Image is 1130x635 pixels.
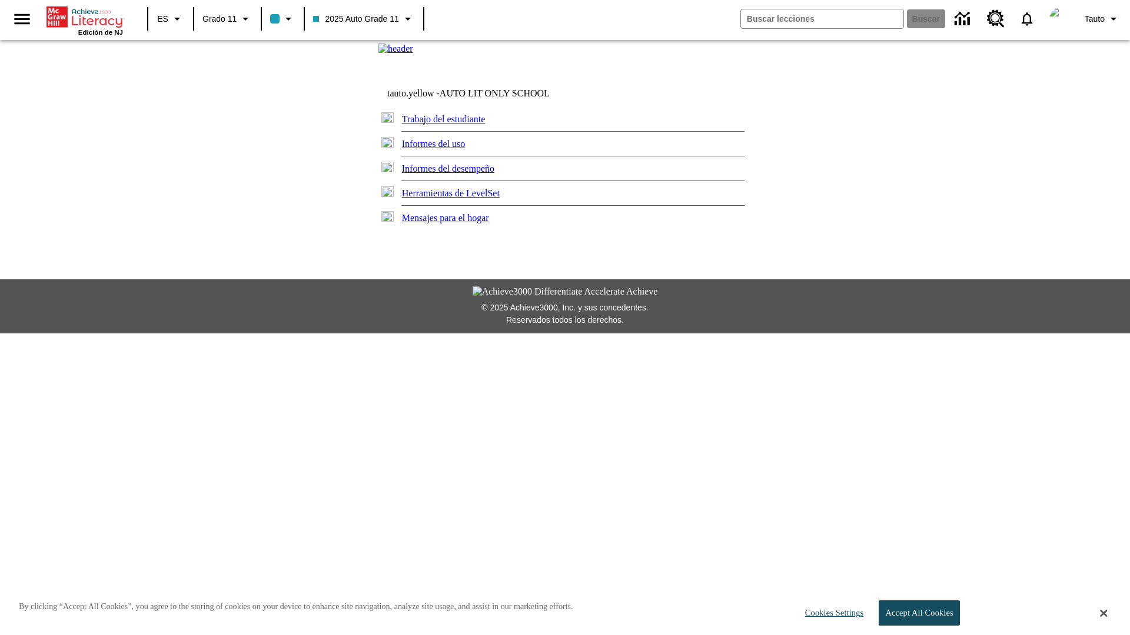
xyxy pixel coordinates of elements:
img: plus.gif [381,112,394,123]
button: Lenguaje: ES, Selecciona un idioma [152,8,190,29]
nobr: AUTO LIT ONLY SCHOOL [440,88,550,98]
button: Close [1100,608,1107,619]
span: Edición de NJ [78,29,123,36]
img: Achieve3000 Differentiate Accelerate Achieve [473,286,658,297]
span: Tauto [1085,13,1105,25]
a: Informes del uso [402,139,466,149]
img: Avatar [1049,7,1073,31]
button: Escoja un nuevo avatar [1042,4,1080,34]
button: Cookies Settings [795,601,868,625]
div: Portada [46,4,123,36]
td: tauto.yellow - [387,88,604,99]
button: Clase: 2025 Auto Grade 11, Selecciona una clase [308,8,419,29]
img: plus.gif [381,137,394,148]
a: Informes del desempeño [402,163,494,173]
button: El color de la clase es azul claro. Cambiar el color de la clase. [265,8,300,29]
a: Notificaciones [1012,4,1042,34]
button: Abrir el menú lateral [5,2,39,36]
a: Centro de recursos, Se abrirá en una pestaña nueva. [980,3,1012,35]
span: 2025 Auto Grade 11 [313,13,398,25]
a: Herramientas de LevelSet [402,188,500,198]
img: plus.gif [381,211,394,222]
span: ES [157,13,168,25]
p: By clicking “Accept All Cookies”, you agree to the storing of cookies on your device to enhance s... [19,601,573,613]
button: Grado: Grado 11, Elige un grado [198,8,257,29]
button: Perfil/Configuración [1080,8,1125,29]
img: plus.gif [381,186,394,197]
button: Accept All Cookies [879,600,959,626]
a: Centro de información [948,3,980,35]
input: Buscar campo [741,9,903,28]
img: header [378,44,413,54]
img: plus.gif [381,162,394,172]
a: Mensajes para el hogar [402,213,489,223]
a: Trabajo del estudiante [402,114,486,124]
span: Grado 11 [202,13,237,25]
